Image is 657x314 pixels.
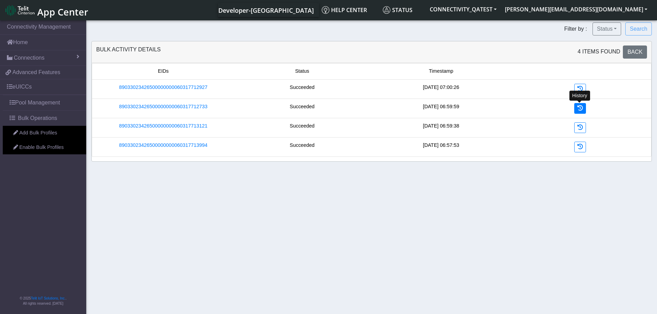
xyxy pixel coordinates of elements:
a: Bulk Operations [3,111,86,126]
img: logo-telit-cinterion-gw-new.png [6,5,34,16]
button: Status [593,22,621,36]
a: Status [380,3,426,17]
div: Bulk Activity Details [96,45,161,59]
div: [DATE] 06:57:53 [372,142,511,152]
div: [DATE] 06:59:38 [372,122,511,133]
a: 89033023426500000000060317713994 [119,142,207,149]
a: Add Bulk Profiles [3,126,86,140]
div: [DATE] 06:59:59 [372,103,511,114]
img: status.svg [383,6,390,14]
div: Succeeded [233,84,372,94]
button: [PERSON_NAME][EMAIL_ADDRESS][DOMAIN_NAME] [501,3,651,16]
a: Pool Management [3,95,86,110]
button: CONNECTIVITY_QATEST [426,3,501,16]
a: Your current platform instance [218,3,313,17]
a: Help center [319,3,380,17]
div: Succeeded [233,142,372,152]
a: 89033023426500000000060317712733 [119,103,207,111]
a: 89033023426500000000060317713121 [119,122,207,130]
button: Search [625,22,652,36]
div: Succeeded [233,103,372,114]
div: Status [233,68,372,75]
a: Back [623,45,647,59]
span: Advanced Features [12,68,60,77]
a: App Center [6,3,87,18]
span: Status [383,6,412,14]
div: EIDs [94,68,233,75]
a: 89033023426500000000060317712927 [119,84,207,91]
span: Filter by : [564,26,587,32]
div: [DATE] 07:00:26 [372,84,511,94]
span: Back [627,49,643,55]
span: 4 Items found [578,49,620,54]
div: History [569,91,590,101]
span: Developer-[GEOGRAPHIC_DATA] [218,6,314,14]
span: Help center [322,6,367,14]
img: knowledge.svg [322,6,329,14]
span: Bulk Operations [18,114,57,122]
span: Connections [14,54,44,62]
div: Timestamp [372,68,511,75]
div: Succeeded [233,122,372,133]
a: Enable Bulk Profiles [3,140,86,155]
a: Telit IoT Solutions, Inc. [31,296,66,300]
span: App Center [37,6,88,18]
